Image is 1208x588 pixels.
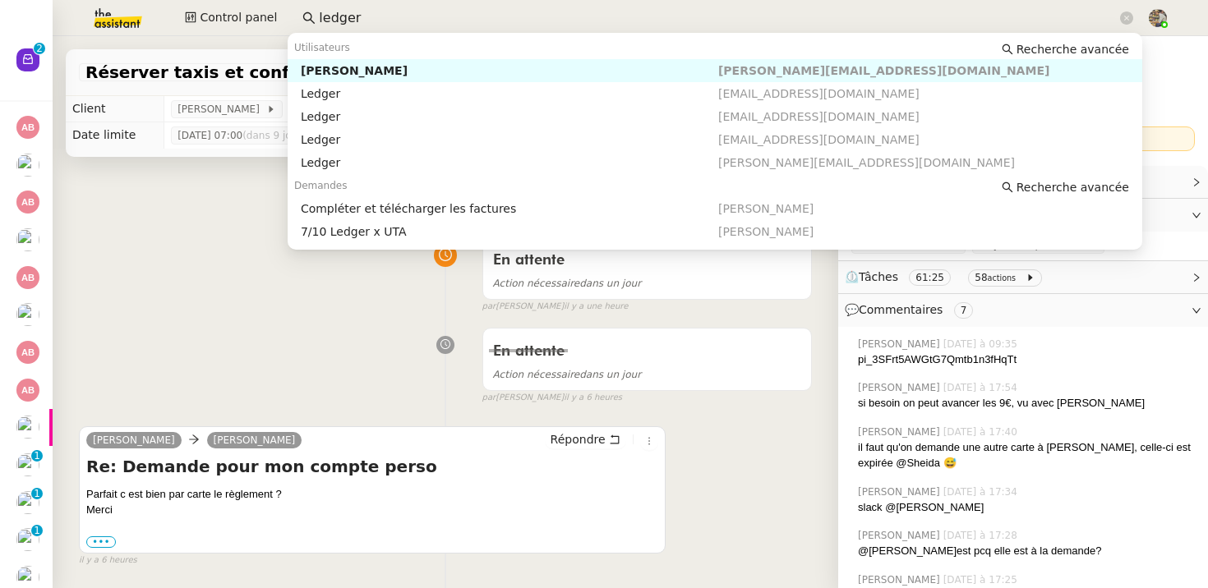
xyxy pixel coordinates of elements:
span: Réserver taxis et confirmer bus [85,64,390,80]
span: Tâches [859,270,898,283]
span: [DATE] à 09:35 [943,337,1021,351]
span: Demandes [294,180,348,191]
nz-tag: 61:25 [909,269,951,286]
div: si besoin on peut avancer les 9€, vu avec [PERSON_NAME] [858,395,1195,411]
nz-tag: 7 [954,302,974,319]
nz-badge-sup: 1 [31,450,43,462]
span: [PERSON_NAME] [858,425,943,439]
div: Ledger [301,86,718,101]
span: [DATE] à 17:28 [943,528,1021,543]
nz-badge-sup: 1 [31,488,43,499]
span: [PERSON_NAME] [718,202,814,215]
span: Recherche avancée [1017,179,1129,195]
div: 💬Commentaires 7 [838,294,1208,326]
div: @[PERSON_NAME]est pcq elle est à la demande? [858,543,1195,559]
span: [PERSON_NAME] [858,380,943,395]
img: svg [16,341,39,364]
div: 7/10 Ledger x UTA [301,224,718,239]
img: users%2FHIWaaSoTa5U8ssS5t403NQMyZZE3%2Favatar%2Fa4be050e-05fa-4f28-bbe7-e7e8e4788720 [16,491,39,514]
span: [PERSON_NAME] [178,101,265,117]
span: [DATE] à 17:34 [943,485,1021,499]
a: [PERSON_NAME] [86,433,182,448]
span: [EMAIL_ADDRESS][DOMAIN_NAME] [718,133,920,146]
span: [PERSON_NAME] [858,485,943,499]
span: Utilisateurs [294,42,350,53]
small: actions [988,273,1017,283]
span: [PERSON_NAME] [858,572,943,587]
img: users%2FHIWaaSoTa5U8ssS5t403NQMyZZE3%2Favatar%2Fa4be050e-05fa-4f28-bbe7-e7e8e4788720 [16,453,39,476]
span: dans un jour [493,369,642,380]
div: Parfait c est bien par carte le règlement ? [86,486,658,503]
div: Ledger [301,155,718,170]
span: [EMAIL_ADDRESS][DOMAIN_NAME] [718,110,920,123]
span: [PERSON_NAME][EMAIL_ADDRESS][DOMAIN_NAME] [718,156,1015,169]
span: (dans 9 jours) [242,130,314,141]
span: En attente [493,344,565,359]
button: Répondre [545,430,626,448]
img: users%2FHIWaaSoTa5U8ssS5t403NQMyZZE3%2Favatar%2Fa4be050e-05fa-4f28-bbe7-e7e8e4788720 [16,154,39,177]
td: Date limite [66,122,164,149]
span: il y a une heure [564,300,628,314]
span: par [482,300,496,314]
div: Compléter et télécharger les factures [301,201,718,216]
nz-badge-sup: 2 [34,43,45,54]
img: users%2FHIWaaSoTa5U8ssS5t403NQMyZZE3%2Favatar%2Fa4be050e-05fa-4f28-bbe7-e7e8e4788720 [16,228,39,251]
span: Action nécessaire [493,278,580,289]
span: Control panel [200,8,277,27]
p: 1 [34,488,40,503]
p: 1 [34,525,40,540]
label: ••• [86,536,116,548]
button: Control panel [175,7,287,30]
div: pi_3SFrt5AWGtG7Qmtb1n3fHqTt [858,351,1195,368]
div: il faut qu'on demande une autre carte à [PERSON_NAME], celle-ci est expirée @Sheida 😅 [858,439,1195,471]
div: slack @[PERSON_NAME] [858,499,1195,516]
span: 58 [975,272,987,283]
span: Action nécessaire [493,369,580,380]
div: [PERSON_NAME] [301,63,718,78]
span: [DATE] à 17:25 [943,572,1021,587]
p: 2 [36,43,43,57]
nz-badge-sup: 1 [31,525,43,536]
span: Recherche avancée [1017,41,1129,57]
span: [DATE] à 17:40 [943,425,1021,439]
img: svg [16,266,39,289]
span: Répondre [551,431,606,448]
small: [PERSON_NAME] [482,391,622,405]
div: Merci [86,502,658,549]
a: [PERSON_NAME] [207,433,302,448]
span: Commentaires [859,303,943,316]
span: par [482,391,496,405]
p: 1 [34,450,40,465]
input: Rechercher [319,7,1117,30]
span: [EMAIL_ADDRESS][DOMAIN_NAME] [718,87,920,100]
span: il y a 6 heures [564,391,622,405]
img: 388bd129-7e3b-4cb1-84b4-92a3d763e9b7 [1149,9,1167,27]
span: [PERSON_NAME] [858,337,943,351]
h4: Re: Demande pour mon compte perso [86,455,658,478]
span: ⏲️ [845,270,1049,283]
div: ⏲️Tâches 61:25 58actions [838,261,1208,293]
img: users%2FHIWaaSoTa5U8ssS5t403NQMyZZE3%2Favatar%2Fa4be050e-05fa-4f28-bbe7-e7e8e4788720 [16,528,39,551]
div: Ledger [301,132,718,147]
span: En attente [493,253,565,268]
img: svg [16,191,39,214]
span: [DATE] à 17:54 [943,380,1021,395]
span: [PERSON_NAME] [718,225,814,238]
img: svg [16,116,39,139]
span: [PERSON_NAME][EMAIL_ADDRESS][DOMAIN_NAME] [718,64,1049,77]
span: [PERSON_NAME] [858,528,943,543]
div: Ledger [301,109,718,124]
span: dans un jour [493,278,642,289]
img: users%2FHIWaaSoTa5U8ssS5t403NQMyZZE3%2Favatar%2Fa4be050e-05fa-4f28-bbe7-e7e8e4788720 [16,303,39,326]
span: [DATE] 07:00 [178,127,320,144]
span: il y a 6 heures [79,554,137,567]
span: 💬 [845,303,980,316]
small: [PERSON_NAME] [482,300,629,314]
img: svg [16,379,39,402]
td: Client [66,96,164,122]
img: users%2FHIWaaSoTa5U8ssS5t403NQMyZZE3%2Favatar%2Fa4be050e-05fa-4f28-bbe7-e7e8e4788720 [16,416,39,439]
